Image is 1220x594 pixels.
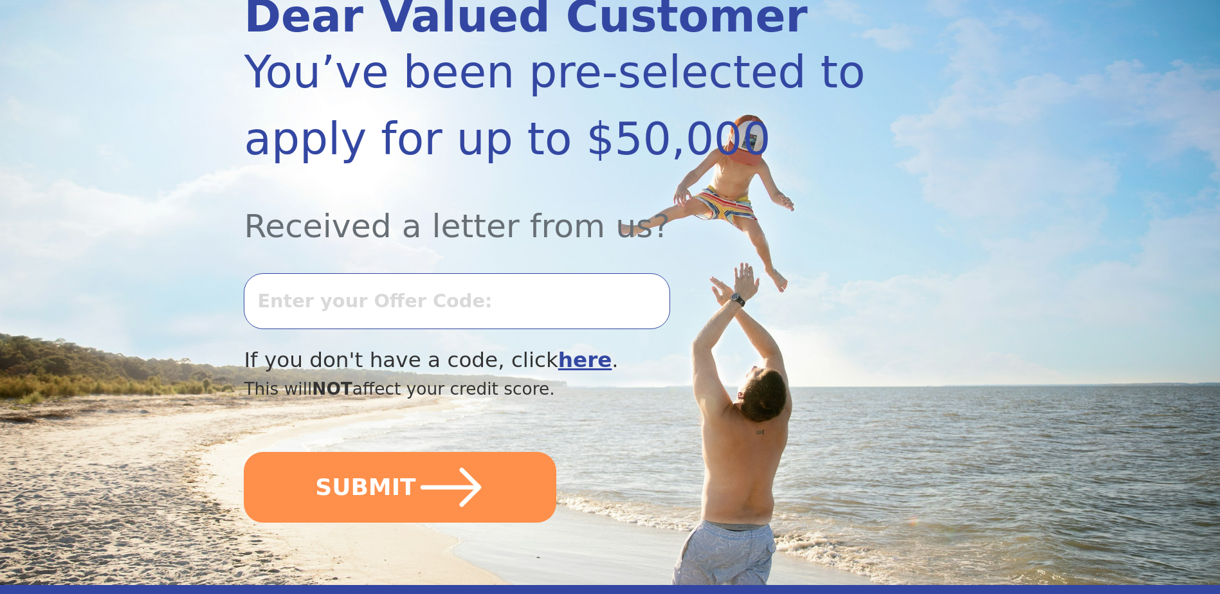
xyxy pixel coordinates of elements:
[244,345,866,376] div: If you don't have a code, click .
[244,376,866,402] div: This will affect your credit score.
[558,348,612,372] a: here
[244,172,866,250] div: Received a letter from us?
[244,273,669,328] input: Enter your Offer Code:
[244,39,866,172] div: You’ve been pre-selected to apply for up to $50,000
[244,452,556,523] button: SUBMIT
[312,379,352,399] span: NOT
